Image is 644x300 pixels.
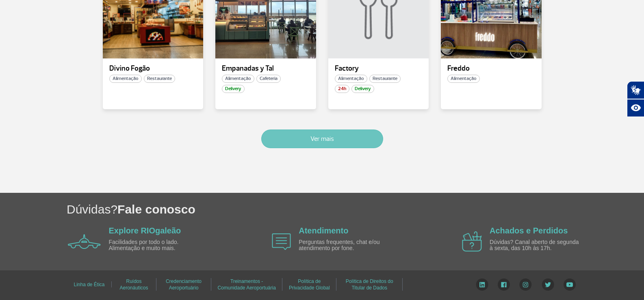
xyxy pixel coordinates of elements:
[109,75,142,83] span: Alimentação
[627,99,644,117] button: Abrir recursos assistivos.
[299,226,348,235] a: Atendimento
[447,75,480,83] span: Alimentação
[519,278,532,291] img: Instagram
[109,65,197,73] p: Divino Fogão
[490,239,583,252] p: Dúvidas? Canal aberto de segunda à sexta, das 10h às 17h.
[256,75,281,83] span: Cafeteria
[222,65,310,73] p: Empanadas y Tal
[542,278,554,291] img: Twitter
[117,203,195,216] span: Fale conosco
[627,81,644,117] div: Plugin de acessibilidade da Hand Talk.
[261,129,383,148] button: Ver mais
[166,276,202,293] a: Credenciamento Aeroportuário
[490,226,568,235] a: Achados e Perdidos
[67,201,644,218] h1: Dúvidas?
[447,65,535,73] p: Freddo
[222,85,245,93] span: Delivery
[476,278,488,291] img: LinkedIn
[351,85,374,93] span: Delivery
[68,234,101,249] img: airplane icon
[335,75,367,83] span: Alimentação
[217,276,275,293] a: Treinamentos - Comunidade Aeroportuária
[272,233,291,250] img: airplane icon
[564,278,576,291] img: YouTube
[222,75,254,83] span: Alimentação
[627,81,644,99] button: Abrir tradutor de língua de sinais.
[144,75,175,83] span: Restaurante
[335,65,423,73] p: Factory
[109,239,202,252] p: Facilidades por todo o lado. Alimentação e muito mais.
[462,231,482,252] img: airplane icon
[346,276,393,293] a: Política de Direitos do Titular de Dados
[498,278,510,291] img: Facebook
[119,276,148,293] a: Ruídos Aeronáuticos
[74,279,104,290] a: Linha de Ética
[369,75,401,83] span: Restaurante
[335,85,349,93] span: 24h
[289,276,330,293] a: Política de Privacidade Global
[299,239,392,252] p: Perguntas frequentes, chat e/ou atendimento por fone.
[109,226,181,235] a: Explore RIOgaleão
